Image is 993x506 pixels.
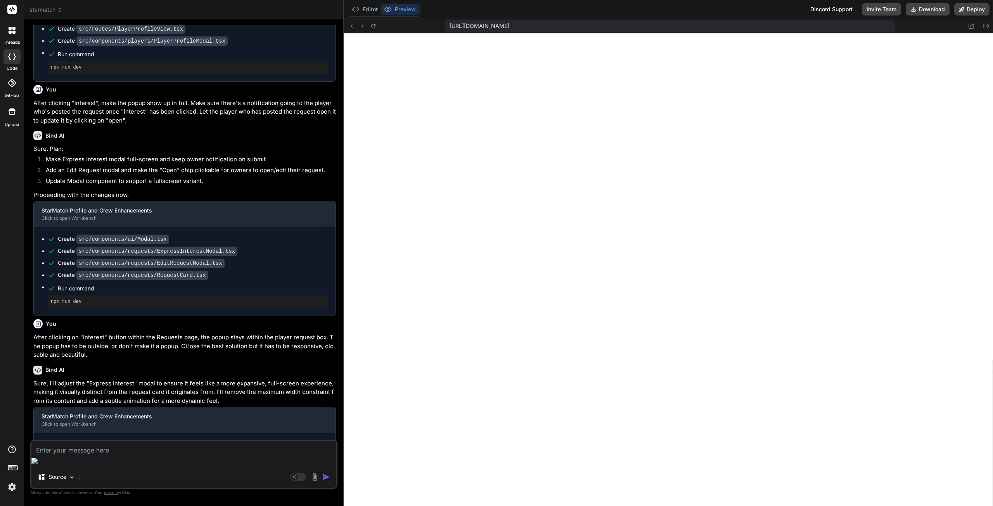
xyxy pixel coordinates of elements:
span: starmatch [29,6,62,14]
img: Pick Models [69,474,75,480]
li: Make Express Interest modal full-screen and keep owner notification on submit. [40,155,336,166]
button: StarMatch Profile and Crew EnhancementsClick to open Workbench [34,201,323,227]
button: Download [906,3,950,16]
div: Create [58,37,228,45]
p: Sure. Plan: [33,145,336,154]
p: Source [48,473,66,481]
pre: npm run dev [51,299,325,305]
div: Create [58,259,225,267]
code: src/components/requests/ExpressInterestModal.tsx [76,247,237,256]
code: src/components/players/PlayerProfileModal.tsx [76,36,228,46]
code: src/components/ui/Modal.tsx [76,235,169,244]
code: src/components/requests/EditRequestModal.tsx [76,259,225,268]
p: Proceeding with the changes now. [33,191,336,200]
button: StarMatch Profile and Crew EnhancementsClick to open Workbench [34,407,323,433]
button: Invite Team [862,3,901,16]
span: Run command [58,285,328,292]
label: Upload [5,121,19,128]
button: Editor [349,4,381,15]
p: After clicking "interest", make the popup show up in full. Make sure there's a notification going... [33,99,336,125]
div: Click to open Workbench [42,215,315,221]
p: Sure, I'll adjust the "Express Interest" modal to ensure it feels like a more expansive, full-scr... [33,379,336,406]
label: code [7,65,17,72]
div: Create [58,271,208,279]
span: privacy [104,490,118,495]
h6: Bind AI [45,132,64,140]
li: Update Modal component to support a fullscreen variant. [40,177,336,188]
div: StarMatch Profile and Crew Enhancements [42,413,315,420]
label: threads [3,39,20,46]
div: Create [58,25,185,33]
h6: You [46,320,56,328]
p: After clicking on "Interest" button within the Requests page, the popup stays within the player r... [33,333,336,359]
div: StarMatch Profile and Crew Enhancements [42,207,315,214]
div: Discord Support [806,3,857,16]
p: Always double-check its answers. Your in Bind [30,489,337,496]
div: Create [58,235,169,243]
img: attachment [310,473,319,482]
h6: You [46,86,56,93]
img: settings [5,480,19,494]
div: Create [58,247,237,255]
button: Deploy [954,3,990,16]
span: Run command [58,50,328,58]
div: Click to open Workbench [42,421,315,427]
pre: npm run dev [51,64,325,71]
button: Preview [381,4,419,15]
li: Add an Edit Request modal and make the “Open” chip clickable for owners to open/edit their request. [40,166,336,177]
h6: Bind AI [45,366,64,374]
label: GitHub [5,92,19,99]
iframe: Preview [344,33,993,506]
code: src/components/requests/RequestCard.tsx [76,271,208,280]
img: icon [322,473,330,481]
code: src/routes/PlayerProfileView.tsx [76,24,185,34]
img: editor-icon.png [31,458,40,464]
span: [URL][DOMAIN_NAME] [450,22,509,30]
